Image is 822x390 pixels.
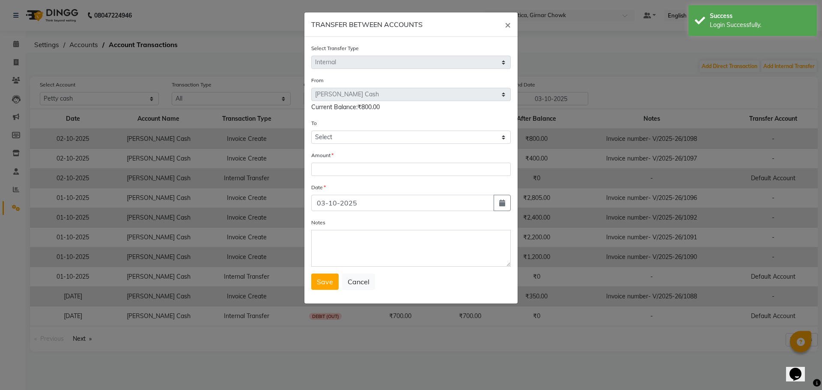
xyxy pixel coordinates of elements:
button: Close [498,12,518,36]
span: × [505,18,511,31]
label: To [311,119,317,127]
label: Date [311,184,326,191]
h6: TRANSFER BETWEEN ACCOUNTS [311,19,423,30]
iframe: chat widget [786,356,813,381]
button: Save [311,274,339,290]
span: Current Balance:₹800.00 [311,103,380,111]
button: Cancel [342,274,375,290]
div: Login Successfully. [710,21,810,30]
span: Save [317,277,333,286]
label: Amount [311,152,334,159]
label: Select Transfer Type [311,45,359,52]
label: From [311,77,324,84]
div: Success [710,12,810,21]
label: Notes [311,219,325,226]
